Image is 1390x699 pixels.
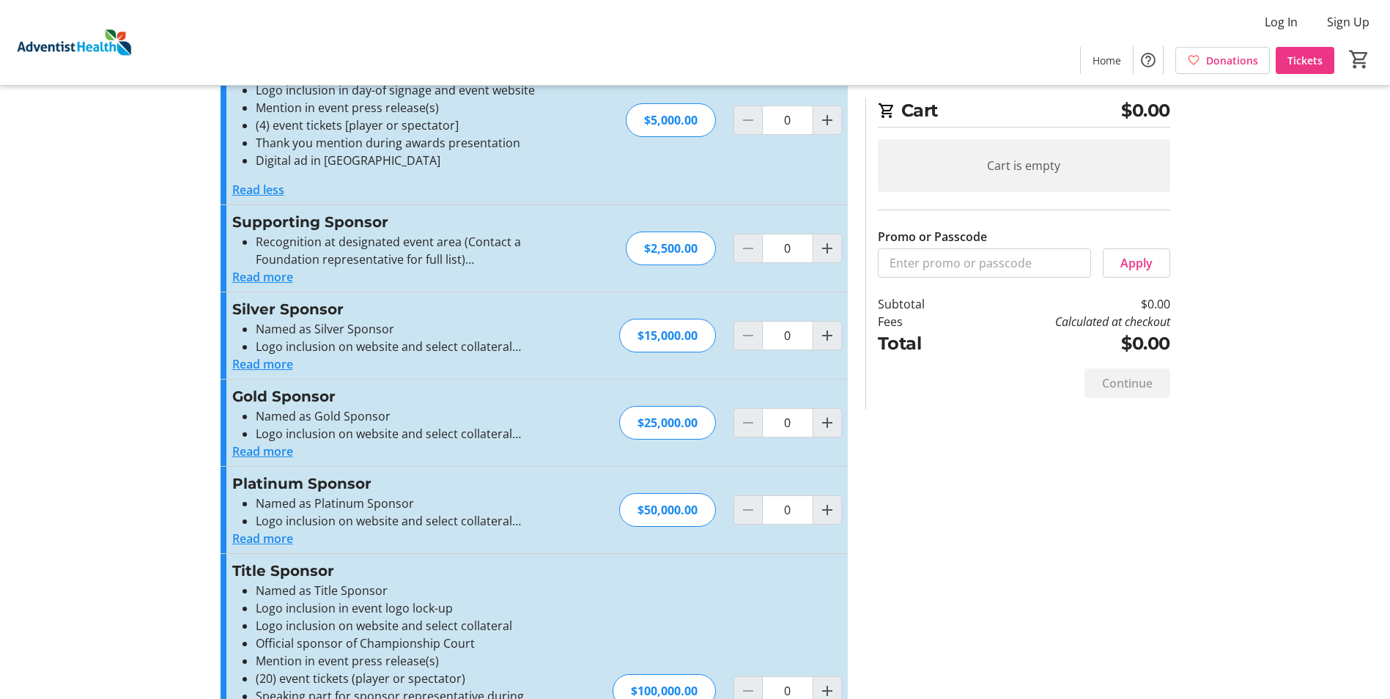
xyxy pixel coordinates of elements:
[256,425,552,443] li: Logo inclusion on website and select collateral
[256,652,552,670] li: Mention in event press release(s)
[626,103,716,137] div: $5,000.00
[878,313,963,330] td: Fees
[813,496,841,524] button: Increment by one
[878,330,963,357] td: Total
[232,530,293,547] button: Read more
[619,319,716,352] div: $15,000.00
[256,134,552,152] li: Thank you mention during awards presentation
[1120,254,1153,272] span: Apply
[1276,47,1334,74] a: Tickets
[1206,53,1258,68] span: Donations
[878,97,1170,127] h2: Cart
[256,635,552,652] li: Official sponsor of Championship Court
[256,582,552,599] li: Named as Title Sponsor
[1346,46,1372,73] button: Cart
[878,295,963,313] td: Subtotal
[878,139,1170,192] div: Cart is empty
[256,512,552,530] li: Logo inclusion on website and select collateral
[1081,47,1133,74] a: Home
[256,407,552,425] li: Named as Gold Sponsor
[256,670,552,687] li: (20) event tickets (player or spectator)
[1134,45,1163,75] button: Help
[256,599,552,617] li: Logo inclusion in event logo lock-up
[813,322,841,349] button: Increment by one
[1103,248,1170,278] button: Apply
[878,248,1091,278] input: Enter promo or passcode
[1175,47,1270,74] a: Donations
[256,338,552,355] li: Logo inclusion on website and select collateral
[762,321,813,350] input: Silver Sponsor Quantity
[232,443,293,460] button: Read more
[9,6,139,79] img: Adventist Health's Logo
[962,295,1169,313] td: $0.00
[762,495,813,525] input: Platinum Sponsor Quantity
[256,81,552,99] li: Logo inclusion in day-of signage and event website
[232,181,284,199] button: Read less
[256,99,552,116] li: Mention in event press release(s)
[256,152,552,169] li: Digital ad in [GEOGRAPHIC_DATA]
[1327,13,1369,31] span: Sign Up
[256,233,552,268] li: Recognition at designated event area (Contact a Foundation representative for full list)
[232,298,552,320] h3: Silver Sponsor
[1315,10,1381,34] button: Sign Up
[232,385,552,407] h3: Gold Sponsor
[232,560,552,582] h3: Title Sponsor
[256,495,552,512] li: Named as Platinum Sponsor
[1121,97,1170,124] span: $0.00
[626,232,716,265] div: $2,500.00
[619,493,716,527] div: $50,000.00
[813,409,841,437] button: Increment by one
[256,116,552,134] li: (4) event tickets [player or spectator]
[962,313,1169,330] td: Calculated at checkout
[878,228,987,245] label: Promo or Passcode
[813,106,841,134] button: Increment by one
[762,234,813,263] input: Supporting Sponsor Quantity
[619,406,716,440] div: $25,000.00
[232,355,293,373] button: Read more
[813,234,841,262] button: Increment by one
[962,330,1169,357] td: $0.00
[232,268,293,286] button: Read more
[1265,13,1298,31] span: Log In
[762,106,813,135] input: Community Sponsor Quantity
[232,473,552,495] h3: Platinum Sponsor
[1093,53,1121,68] span: Home
[232,211,552,233] h3: Supporting Sponsor
[1287,53,1323,68] span: Tickets
[1253,10,1309,34] button: Log In
[256,320,552,338] li: Named as Silver Sponsor
[256,617,552,635] li: Logo inclusion on website and select collateral
[762,408,813,437] input: Gold Sponsor Quantity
